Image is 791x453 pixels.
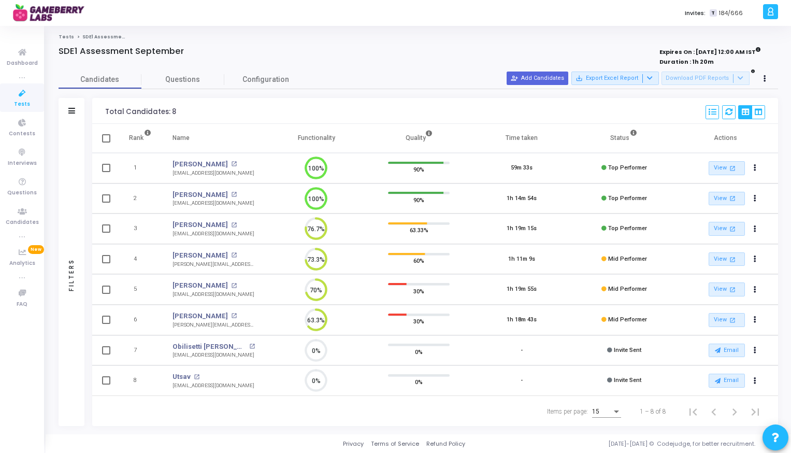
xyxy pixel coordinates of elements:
mat-icon: open_in_new [728,164,737,173]
span: T [710,9,716,17]
button: Actions [747,343,762,358]
div: Time taken [506,132,538,144]
span: Mid Performer [608,316,647,323]
span: Top Performer [608,164,647,171]
a: Obilisetti [PERSON_NAME] [172,342,246,352]
mat-icon: open_in_new [231,222,237,228]
span: Mid Performer [608,286,647,292]
a: View [709,252,745,266]
td: 7 [118,335,162,366]
span: 90% [413,194,424,205]
mat-icon: open_in_new [728,194,737,203]
div: [EMAIL_ADDRESS][DOMAIN_NAME] [172,291,254,299]
td: 8 [118,365,162,396]
a: Refund Policy [426,440,465,448]
a: [PERSON_NAME] [172,220,228,230]
td: 6 [118,305,162,335]
span: Contests [9,130,35,138]
span: Analytics [9,259,35,268]
a: Utsav [172,372,191,382]
span: 15 [592,408,599,415]
div: 59m 33s [511,164,533,173]
button: Next page [724,401,745,422]
a: View [709,192,745,206]
span: SDE1 Assessment September [82,34,158,40]
mat-icon: open_in_new [231,283,237,289]
div: Items per page: [547,407,588,416]
span: Questions [7,189,37,197]
strong: Expires On : [DATE] 12:00 AM IST [659,45,761,56]
div: [PERSON_NAME][EMAIL_ADDRESS][DOMAIN_NAME] [172,321,255,329]
a: Terms of Service [371,440,419,448]
mat-select: Items per page: [592,408,621,416]
a: View [709,282,745,296]
div: [DATE]-[DATE] © Codejudge, for better recruitment. [465,440,778,448]
span: Invite Sent [614,377,641,384]
button: Download PDF Reports [661,72,750,85]
a: [PERSON_NAME] [172,280,228,291]
span: Interviews [8,159,37,168]
a: View [709,222,745,236]
mat-icon: person_add_alt [511,75,518,82]
mat-icon: open_in_new [728,255,737,264]
mat-icon: open_in_new [231,192,237,197]
div: Name [172,132,190,144]
div: 1h 14m 54s [507,194,537,203]
a: [PERSON_NAME] [172,250,228,261]
div: [EMAIL_ADDRESS][DOMAIN_NAME] [172,169,254,177]
div: [EMAIL_ADDRESS][DOMAIN_NAME] [172,200,254,207]
mat-icon: open_in_new [231,313,237,319]
button: Actions [747,252,762,266]
span: 184/666 [719,9,743,18]
span: 0% [415,377,423,387]
a: View [709,161,745,175]
span: Dashboard [7,59,38,68]
td: 2 [118,183,162,214]
a: [PERSON_NAME] [172,159,228,169]
div: - [521,346,523,355]
mat-icon: open_in_new [231,161,237,167]
div: View Options [738,105,765,119]
span: Candidates [59,74,141,85]
mat-icon: open_in_new [728,316,737,324]
div: 1 – 8 of 8 [640,407,666,416]
mat-icon: open_in_new [231,252,237,258]
div: [EMAIL_ADDRESS][DOMAIN_NAME] [172,382,254,390]
span: Configuration [242,74,289,85]
span: Questions [141,74,224,85]
td: 3 [118,214,162,244]
button: First page [683,401,703,422]
span: Candidates [6,218,39,227]
div: Filters [67,218,76,332]
nav: breadcrumb [59,34,778,40]
label: Invites: [685,9,706,18]
span: 0% [415,346,423,357]
th: Functionality [265,124,368,153]
span: 60% [413,256,424,266]
button: Actions [747,191,762,206]
div: 1h 19m 15s [507,224,537,233]
div: [EMAIL_ADDRESS][DOMAIN_NAME] [172,351,255,359]
mat-icon: open_in_new [249,344,255,349]
mat-icon: save_alt [576,75,583,82]
a: [PERSON_NAME] [172,311,228,321]
a: Tests [59,34,74,40]
td: 4 [118,244,162,275]
div: Total Candidates: 8 [105,108,176,116]
td: 1 [118,153,162,183]
span: FAQ [17,300,27,309]
button: Actions [747,161,762,176]
span: Invite Sent [614,347,641,353]
button: Export Excel Report [571,72,659,85]
strong: Duration : 1h 20m [659,58,714,66]
th: Rank [118,124,162,153]
th: Status [573,124,675,153]
span: Mid Performer [608,256,647,262]
span: New [28,245,44,254]
a: Privacy [343,440,364,448]
a: [PERSON_NAME] [172,190,228,200]
span: 63.33% [410,225,428,235]
mat-icon: open_in_new [194,374,199,380]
